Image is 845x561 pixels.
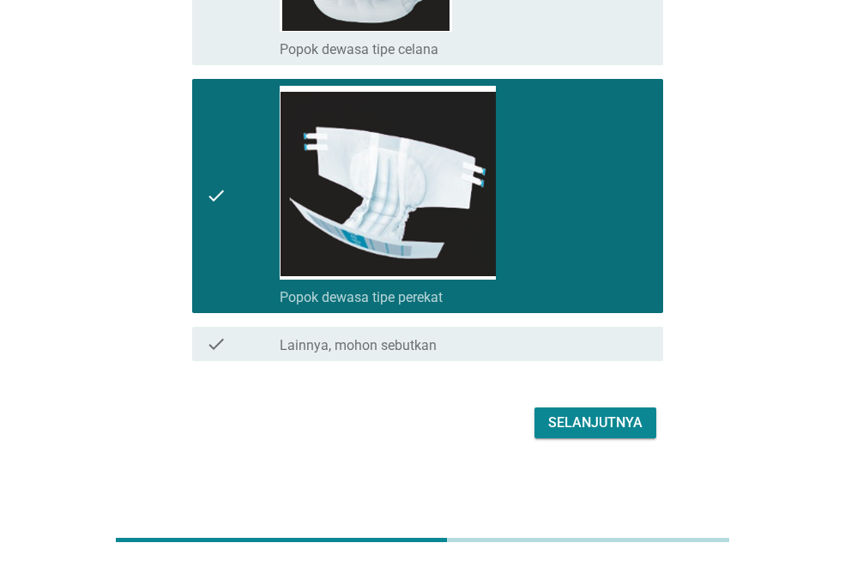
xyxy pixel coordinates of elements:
[280,289,443,306] label: Popok dewasa tipe perekat
[280,86,496,280] img: 0099feca-424f-4d32-b682-8cfa6d037aed-----------2025-10-10-112822.png
[280,41,438,58] label: Popok dewasa tipe celana
[206,86,226,306] i: check
[280,337,437,354] label: Lainnya, mohon sebutkan
[548,413,643,433] div: Selanjutnya
[206,334,226,354] i: check
[534,407,656,438] button: Selanjutnya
